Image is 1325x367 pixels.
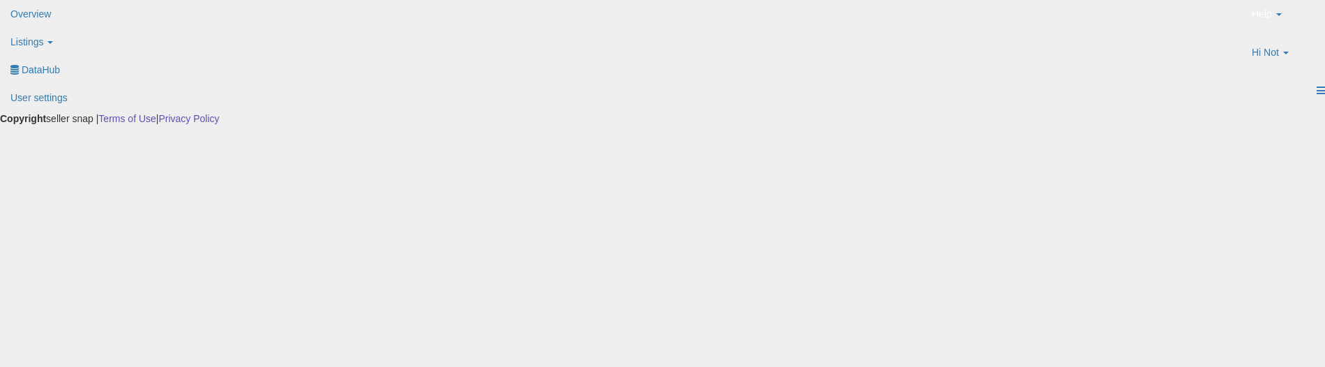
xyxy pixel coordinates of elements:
[22,64,60,75] span: DataHub
[1241,38,1325,77] a: Hi Not
[158,113,219,124] a: Privacy Policy
[1252,45,1279,59] span: Hi Not
[1252,7,1272,21] span: Help
[10,8,51,20] span: Overview
[10,36,43,47] span: Listings
[98,113,156,124] a: Terms of Use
